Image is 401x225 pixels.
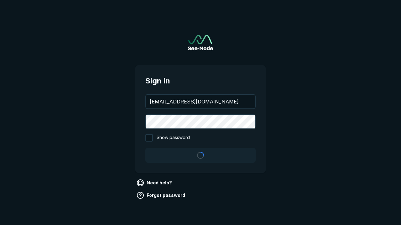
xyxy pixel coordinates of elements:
a: Go to sign in [188,35,213,50]
img: See-Mode Logo [188,35,213,50]
a: Forgot password [135,190,188,200]
input: your@email.com [146,95,255,108]
a: Need help? [135,178,174,188]
span: Sign in [145,75,256,87]
span: Show password [157,134,190,142]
